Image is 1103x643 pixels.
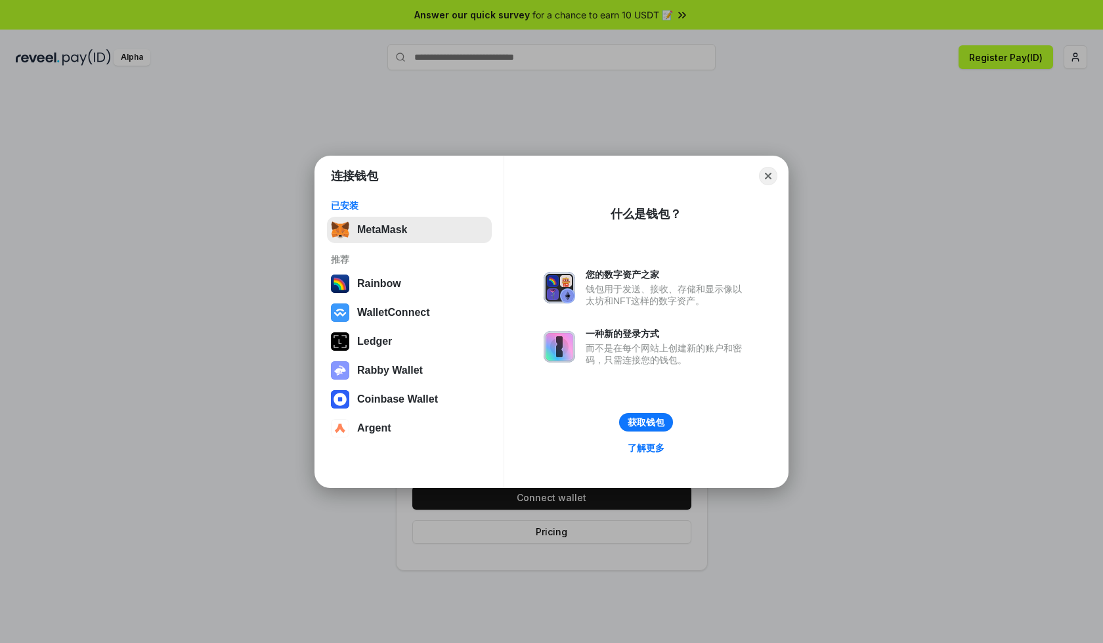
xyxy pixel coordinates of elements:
[331,361,349,380] img: svg+xml,%3Csvg%20xmlns%3D%22http%3A%2F%2Fwww.w3.org%2F2000%2Fsvg%22%20fill%3D%22none%22%20viewBox...
[611,206,681,222] div: 什么是钱包？
[331,303,349,322] img: svg+xml,%3Csvg%20width%3D%2228%22%20height%3D%2228%22%20viewBox%3D%220%200%2028%2028%22%20fill%3D...
[357,393,438,405] div: Coinbase Wallet
[544,331,575,363] img: svg+xml,%3Csvg%20xmlns%3D%22http%3A%2F%2Fwww.w3.org%2F2000%2Fsvg%22%20fill%3D%22none%22%20viewBox...
[357,278,401,290] div: Rainbow
[586,328,748,340] div: 一种新的登录方式
[544,272,575,303] img: svg+xml,%3Csvg%20xmlns%3D%22http%3A%2F%2Fwww.w3.org%2F2000%2Fsvg%22%20fill%3D%22none%22%20viewBox...
[327,217,492,243] button: MetaMask
[327,271,492,297] button: Rainbow
[331,254,488,265] div: 推荐
[331,200,488,211] div: 已安装
[628,416,664,428] div: 获取钱包
[619,413,673,432] button: 获取钱包
[331,332,349,351] img: svg+xml,%3Csvg%20xmlns%3D%22http%3A%2F%2Fwww.w3.org%2F2000%2Fsvg%22%20width%3D%2228%22%20height%3...
[620,439,672,456] a: 了解更多
[331,168,378,184] h1: 连接钱包
[586,342,748,366] div: 而不是在每个网站上创建新的账户和密码，只需连接您的钱包。
[759,167,777,185] button: Close
[331,275,349,293] img: svg+xml,%3Csvg%20width%3D%22120%22%20height%3D%22120%22%20viewBox%3D%220%200%20120%20120%22%20fil...
[331,221,349,239] img: svg+xml,%3Csvg%20fill%3D%22none%22%20height%3D%2233%22%20viewBox%3D%220%200%2035%2033%22%20width%...
[357,336,392,347] div: Ledger
[327,357,492,384] button: Rabby Wallet
[586,283,748,307] div: 钱包用于发送、接收、存储和显示像以太坊和NFT这样的数字资产。
[357,307,430,319] div: WalletConnect
[586,269,748,280] div: 您的数字资产之家
[331,419,349,437] img: svg+xml,%3Csvg%20width%3D%2228%22%20height%3D%2228%22%20viewBox%3D%220%200%2028%2028%22%20fill%3D...
[357,422,391,434] div: Argent
[327,328,492,355] button: Ledger
[628,442,664,454] div: 了解更多
[327,415,492,441] button: Argent
[327,299,492,326] button: WalletConnect
[331,390,349,409] img: svg+xml,%3Csvg%20width%3D%2228%22%20height%3D%2228%22%20viewBox%3D%220%200%2028%2028%22%20fill%3D...
[357,365,423,376] div: Rabby Wallet
[327,386,492,412] button: Coinbase Wallet
[357,224,407,236] div: MetaMask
